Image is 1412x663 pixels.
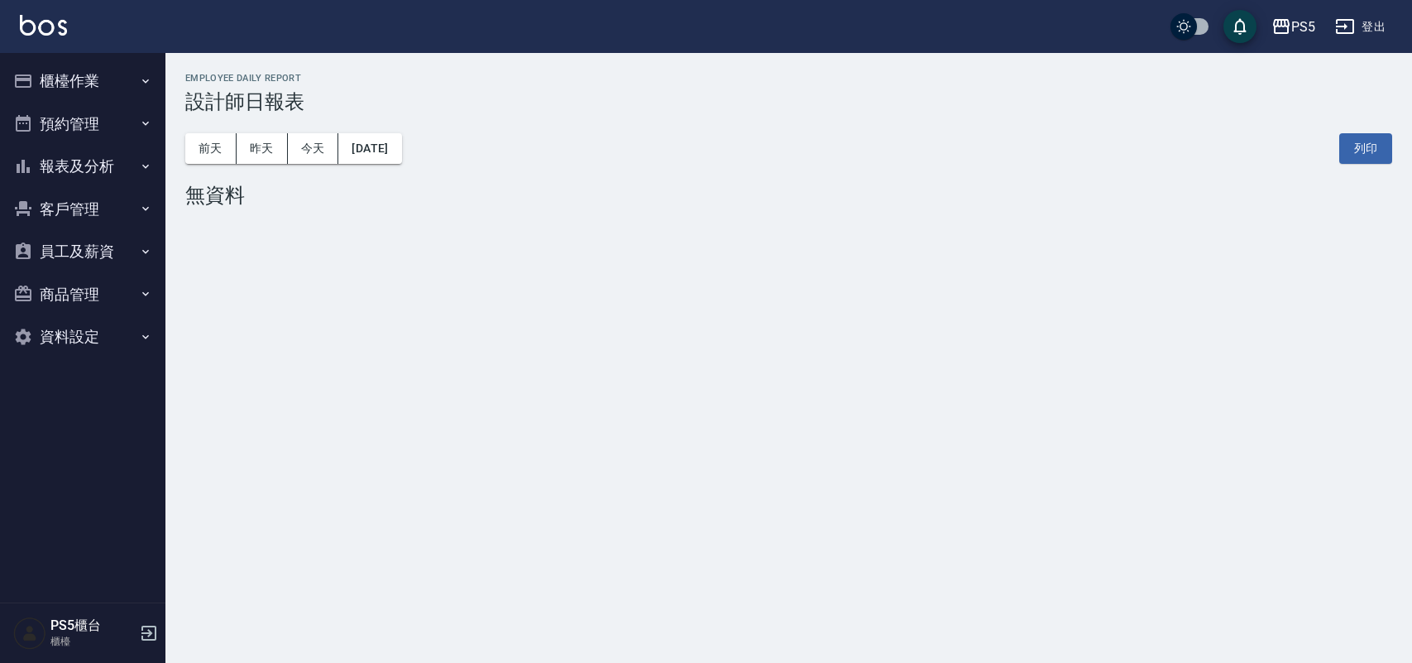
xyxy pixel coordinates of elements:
[185,184,1392,207] div: 無資料
[13,617,46,650] img: Person
[185,90,1392,113] h3: 設計師日報表
[7,145,159,188] button: 報表及分析
[185,73,1392,84] h2: Employee Daily Report
[338,133,401,164] button: [DATE]
[20,15,67,36] img: Logo
[7,60,159,103] button: 櫃檯作業
[50,617,135,634] h5: PS5櫃台
[7,188,159,231] button: 客戶管理
[1328,12,1392,42] button: 登出
[7,230,159,273] button: 員工及薪資
[288,133,339,164] button: 今天
[50,634,135,649] p: 櫃檯
[1265,10,1322,44] button: PS5
[7,103,159,146] button: 預約管理
[7,273,159,316] button: 商品管理
[1223,10,1256,43] button: save
[1291,17,1315,37] div: PS5
[1339,133,1392,164] button: 列印
[237,133,288,164] button: 昨天
[185,133,237,164] button: 前天
[7,315,159,358] button: 資料設定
